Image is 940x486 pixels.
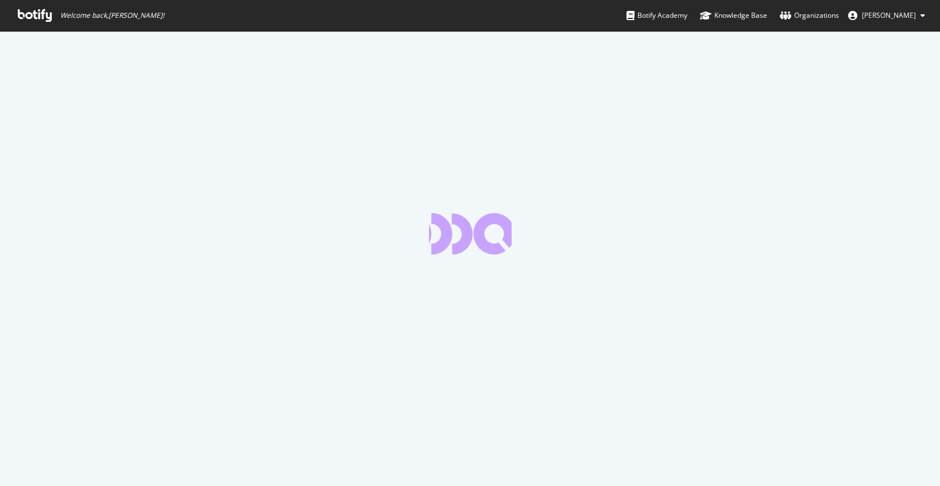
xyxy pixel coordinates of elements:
button: [PERSON_NAME] [839,6,934,25]
div: Organizations [780,10,839,21]
div: Knowledge Base [700,10,767,21]
span: Vincent Flaceliere [862,10,916,20]
span: Welcome back, [PERSON_NAME] ! [60,11,164,20]
div: Botify Academy [626,10,687,21]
